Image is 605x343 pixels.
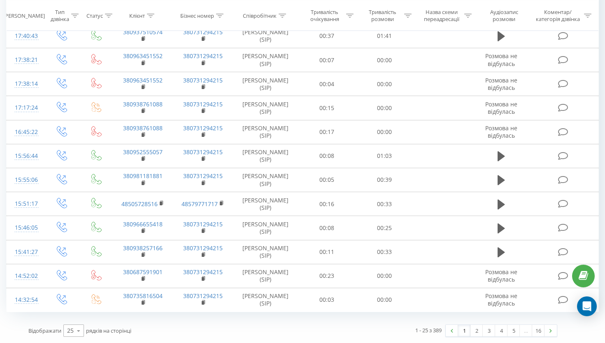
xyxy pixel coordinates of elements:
[233,120,298,144] td: [PERSON_NAME] (SIP)
[123,76,163,84] a: 380963451552
[123,52,163,60] a: 380963451552
[485,268,517,283] span: Розмова не відбулась
[298,120,355,144] td: 00:17
[233,24,298,48] td: [PERSON_NAME] (SIP)
[233,192,298,216] td: [PERSON_NAME] (SIP)
[183,220,223,228] a: 380731294215
[298,168,355,192] td: 00:05
[485,292,517,307] span: Розмова не відбулась
[532,325,544,336] a: 16
[243,12,277,19] div: Співробітник
[183,244,223,252] a: 380731294215
[485,52,517,67] span: Розмова не відбулась
[481,9,527,23] div: Аудіозапис розмови
[123,220,163,228] a: 380966655418
[356,48,413,72] td: 00:00
[233,72,298,96] td: [PERSON_NAME] (SIP)
[121,200,158,208] a: 48505728516
[485,100,517,115] span: Розмова не відбулась
[298,72,355,96] td: 00:04
[123,244,163,252] a: 380938257166
[15,172,35,188] div: 15:55:06
[123,268,163,276] a: 380687591901
[233,144,298,168] td: [PERSON_NAME] (SIP)
[415,326,442,334] div: 1 - 25 з 389
[15,244,35,260] div: 15:41:27
[233,240,298,264] td: [PERSON_NAME] (SIP)
[458,325,470,336] a: 1
[123,100,163,108] a: 380938761088
[51,9,69,23] div: Тип дзвінка
[183,292,223,300] a: 380731294215
[123,148,163,156] a: 380952555057
[183,172,223,180] a: 380731294215
[356,240,413,264] td: 00:33
[123,292,163,300] a: 380735816504
[15,52,35,68] div: 17:38:21
[470,325,483,336] a: 2
[507,325,520,336] a: 5
[298,240,355,264] td: 00:11
[534,9,582,23] div: Коментар/категорія дзвінка
[67,327,74,335] div: 25
[233,264,298,288] td: [PERSON_NAME] (SIP)
[356,216,413,240] td: 00:25
[298,24,355,48] td: 00:37
[233,216,298,240] td: [PERSON_NAME] (SIP)
[356,168,413,192] td: 00:39
[129,12,145,19] div: Клієнт
[298,48,355,72] td: 00:07
[3,12,45,19] div: [PERSON_NAME]
[298,144,355,168] td: 00:08
[233,48,298,72] td: [PERSON_NAME] (SIP)
[485,76,517,92] span: Розмова не відбулась
[15,28,35,44] div: 17:40:43
[356,144,413,168] td: 01:03
[183,268,223,276] a: 380731294215
[180,12,214,19] div: Бізнес номер
[363,9,402,23] div: Тривалість розмови
[233,168,298,192] td: [PERSON_NAME] (SIP)
[495,325,507,336] a: 4
[15,124,35,140] div: 16:45:22
[356,24,413,48] td: 01:41
[183,52,223,60] a: 380731294215
[15,76,35,92] div: 17:38:14
[183,76,223,84] a: 380731294215
[356,96,413,120] td: 00:00
[15,292,35,308] div: 14:32:54
[305,9,344,23] div: Тривалість очікування
[356,120,413,144] td: 00:00
[183,124,223,132] a: 380731294215
[15,100,35,116] div: 17:17:24
[86,12,103,19] div: Статус
[181,200,218,208] a: 48579771717
[15,268,35,284] div: 14:52:02
[86,327,131,334] span: рядків на сторінці
[28,327,61,334] span: Відображати
[483,325,495,336] a: 3
[123,28,163,36] a: 380937510574
[183,148,223,156] a: 380731294215
[15,196,35,212] div: 15:51:17
[421,9,462,23] div: Назва схеми переадресації
[233,96,298,120] td: [PERSON_NAME] (SIP)
[233,288,298,312] td: [PERSON_NAME] (SIP)
[183,100,223,108] a: 380731294215
[298,288,355,312] td: 00:03
[298,216,355,240] td: 00:08
[298,264,355,288] td: 00:23
[123,172,163,180] a: 380981181881
[356,192,413,216] td: 00:33
[485,124,517,139] span: Розмова не відбулась
[15,148,35,164] div: 15:56:44
[298,96,355,120] td: 00:15
[298,192,355,216] td: 00:16
[15,220,35,236] div: 15:46:05
[356,264,413,288] td: 00:00
[356,288,413,312] td: 00:00
[183,28,223,36] a: 380731294215
[577,296,597,316] div: Open Intercom Messenger
[356,72,413,96] td: 00:00
[520,325,532,336] div: …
